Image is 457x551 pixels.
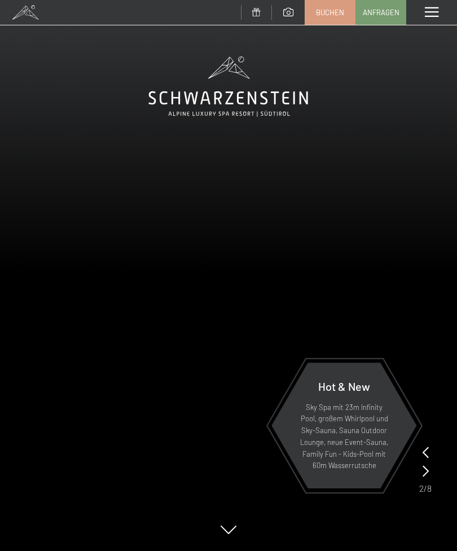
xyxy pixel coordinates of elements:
a: Buchen [305,1,355,24]
span: Hot & New [318,380,370,393]
span: Buchen [316,7,344,17]
a: Anfragen [356,1,406,24]
span: 8 [427,482,432,495]
a: Hot & New Sky Spa mit 23m Infinity Pool, großem Whirlpool und Sky-Sauna, Sauna Outdoor Lounge, ne... [271,362,418,489]
span: Anfragen [363,7,399,17]
span: / [424,482,427,495]
span: 2 [419,482,424,495]
p: Sky Spa mit 23m Infinity Pool, großem Whirlpool und Sky-Sauna, Sauna Outdoor Lounge, neue Event-S... [299,402,389,472]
